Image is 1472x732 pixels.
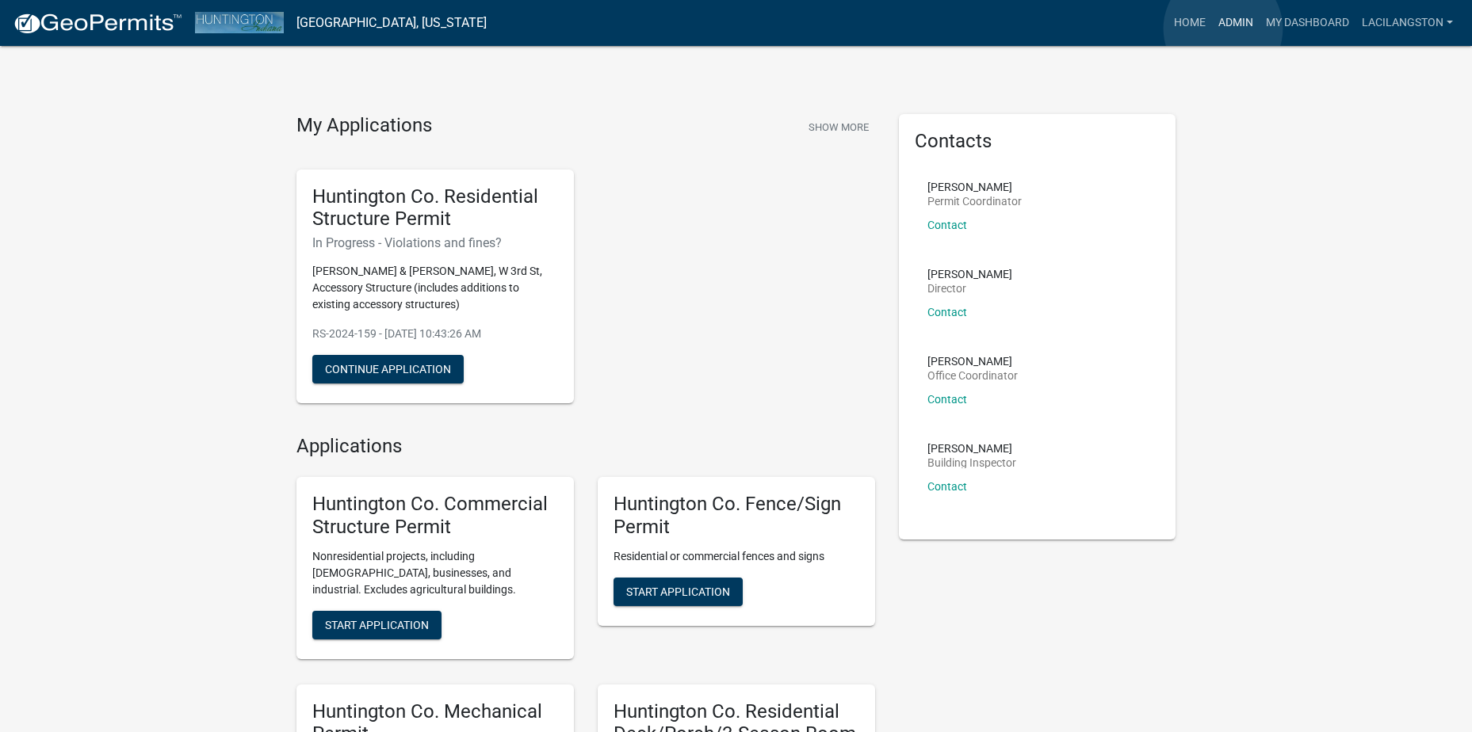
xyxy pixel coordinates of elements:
[927,443,1016,454] p: [PERSON_NAME]
[312,611,442,639] button: Start Application
[614,493,859,539] h5: Huntington Co. Fence/Sign Permit
[927,480,967,493] a: Contact
[915,130,1160,153] h5: Contacts
[927,356,1018,367] p: [PERSON_NAME]
[614,548,859,565] p: Residential or commercial fences and signs
[927,370,1018,381] p: Office Coordinator
[1260,8,1355,38] a: My Dashboard
[626,585,730,597] span: Start Application
[927,457,1016,468] p: Building Inspector
[312,548,558,598] p: Nonresidential projects, including [DEMOGRAPHIC_DATA], businesses, and industrial. Excludes agric...
[296,10,487,36] a: [GEOGRAPHIC_DATA], [US_STATE]
[927,219,967,231] a: Contact
[1355,8,1459,38] a: LaciLangston
[927,196,1022,207] p: Permit Coordinator
[312,235,558,250] h6: In Progress - Violations and fines?
[927,306,967,318] a: Contact
[927,283,1012,294] p: Director
[927,393,967,406] a: Contact
[927,269,1012,280] p: [PERSON_NAME]
[296,435,875,458] h4: Applications
[312,355,464,383] button: Continue Application
[195,12,284,33] img: Huntington County, Indiana
[614,578,743,606] button: Start Application
[927,181,1022,193] p: [PERSON_NAME]
[312,185,558,231] h5: Huntington Co. Residential Structure Permit
[1212,8,1260,38] a: Admin
[312,263,558,313] p: [PERSON_NAME] & [PERSON_NAME], W 3rd St, Accessory Structure (includes additions to existing acce...
[325,618,429,631] span: Start Application
[312,493,558,539] h5: Huntington Co. Commercial Structure Permit
[802,114,875,140] button: Show More
[1168,8,1212,38] a: Home
[296,114,432,138] h4: My Applications
[312,326,558,342] p: RS-2024-159 - [DATE] 10:43:26 AM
